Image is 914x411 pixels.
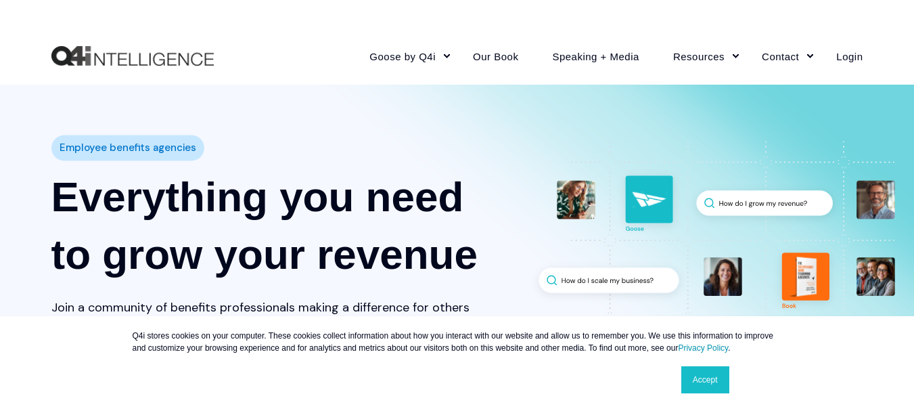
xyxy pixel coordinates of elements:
[51,168,482,283] h1: Everything you need to grow your revenue
[133,330,782,354] p: Q4i stores cookies on your computer. These cookies collect information about how you interact wit...
[51,46,214,66] img: Q4intelligence, LLC logo
[656,26,745,85] a: Resources
[745,26,819,85] a: Contact
[456,26,535,85] a: Our Book
[352,26,863,85] div: Navigation Menu
[678,343,728,353] a: Privacy Policy
[60,138,196,158] span: Employee benefits agencies
[535,26,656,85] a: Speaking + Media
[819,26,863,85] a: Login
[352,26,456,85] a: Goose by Q4i
[51,46,214,66] a: Back to Home
[681,366,729,393] a: Accept
[51,297,482,383] p: Join a community of benefits professionals making a difference for others by embracing a differen...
